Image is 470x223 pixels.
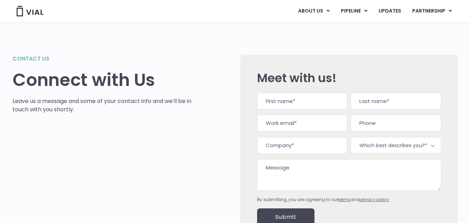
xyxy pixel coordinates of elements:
a: PIPELINEMenu Toggle [335,5,373,17]
a: privacy policy [359,197,389,202]
img: Vial Logo [16,6,44,16]
h2: Meet with us! [257,71,441,85]
div: By submitting, you are agreeing to our and [257,197,441,203]
h2: Contact us [13,55,192,63]
input: Company* [257,137,347,154]
input: Work email* [257,115,347,132]
a: PARTNERSHIPMenu Toggle [407,5,457,17]
input: First name* [257,93,347,110]
input: Phone [351,115,441,132]
input: Last name* [351,93,441,110]
a: terms [338,197,350,202]
a: UPDATES [373,5,406,17]
span: Which best describes you?* [351,137,441,153]
h1: Connect with Us [13,70,192,90]
a: ABOUT USMenu Toggle [293,5,335,17]
p: Leave us a message and some of your contact info and we’ll be in touch with you shortly. [13,97,192,114]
